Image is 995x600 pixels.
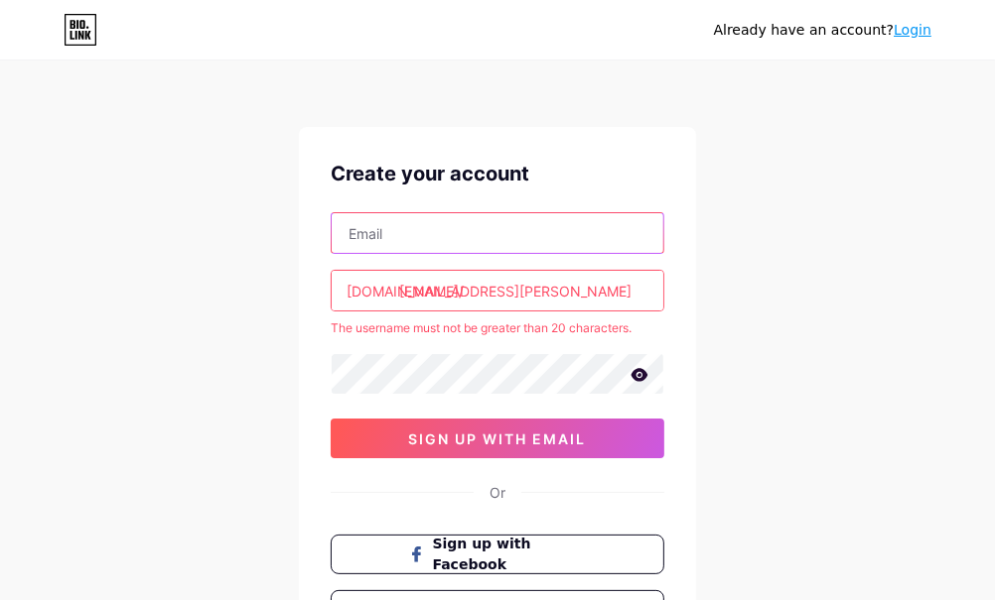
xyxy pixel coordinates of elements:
[331,319,664,337] div: The username must not be greater than 20 characters.
[332,271,663,310] input: username
[409,430,587,447] span: sign up with email
[331,535,664,574] button: Sign up with Facebook
[332,213,663,253] input: Email
[894,22,931,38] a: Login
[347,281,464,301] div: [DOMAIN_NAME]/
[433,534,587,575] span: Sign up with Facebook
[490,482,505,503] div: Or
[331,419,664,458] button: sign up with email
[714,20,931,41] div: Already have an account?
[331,159,664,188] div: Create your account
